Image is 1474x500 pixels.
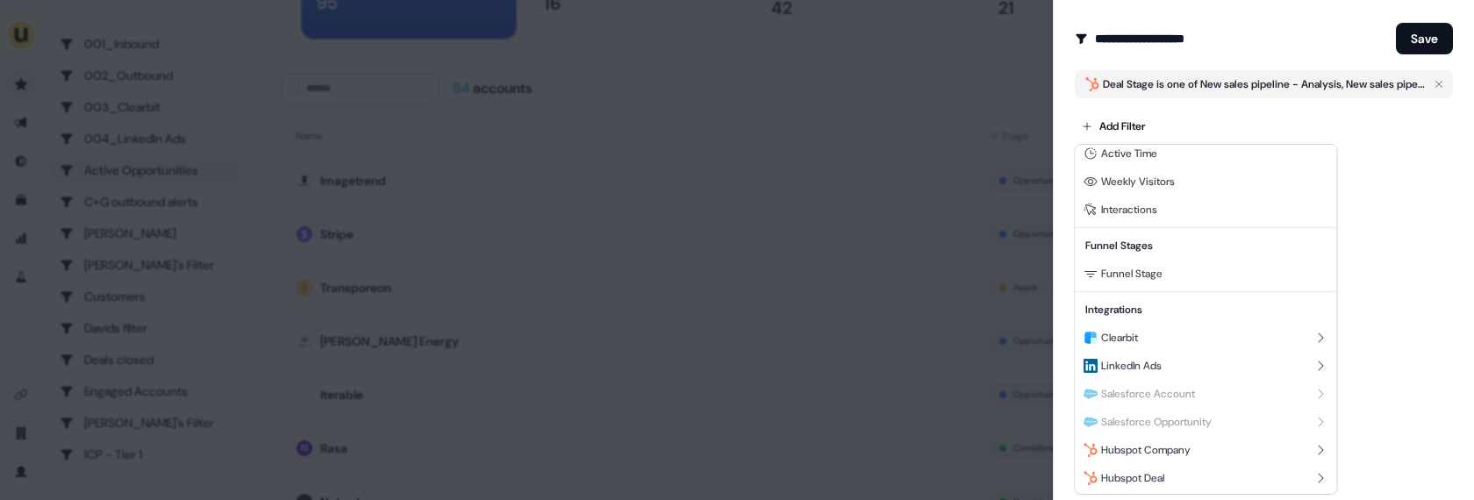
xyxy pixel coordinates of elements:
[1101,175,1175,189] span: Weekly Visitors
[1101,471,1164,485] span: Hubspot Deal
[1101,146,1157,161] span: Active Time
[1101,331,1138,345] span: Clearbit
[1074,144,1337,495] div: Add Filter
[1078,296,1333,324] div: Integrations
[1101,267,1163,281] span: Funnel Stage
[1101,203,1157,217] span: Interactions
[1101,359,1162,373] span: LinkedIn Ads
[1101,443,1191,457] span: Hubspot Company
[1078,232,1333,260] div: Funnel Stages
